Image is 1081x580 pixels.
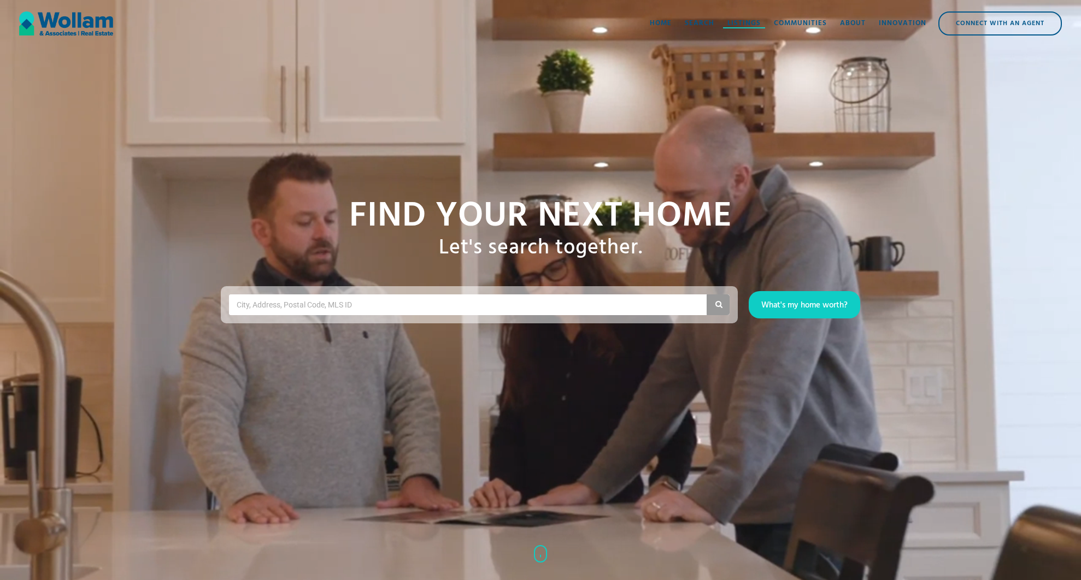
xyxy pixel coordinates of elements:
[938,11,1062,35] a: Connect with an Agent
[833,7,872,40] a: About
[840,18,866,29] div: About
[872,7,933,40] a: Innovation
[643,7,678,40] a: Home
[236,297,363,313] input: City, Address, Postal Code, MLS ID
[439,236,643,261] h1: Let's search together.
[749,291,860,318] a: What's my home worth?
[650,18,672,29] div: Home
[939,13,1061,34] div: Connect with an Agent
[707,294,730,315] button: Search
[879,18,926,29] div: Innovation
[727,18,761,29] div: Listings
[349,198,732,236] h1: Find your NExt home
[774,18,827,29] div: Communities
[767,7,833,40] a: Communities
[678,7,721,40] a: Search
[19,7,113,40] a: home
[721,7,767,40] a: Listings
[685,18,714,29] div: Search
